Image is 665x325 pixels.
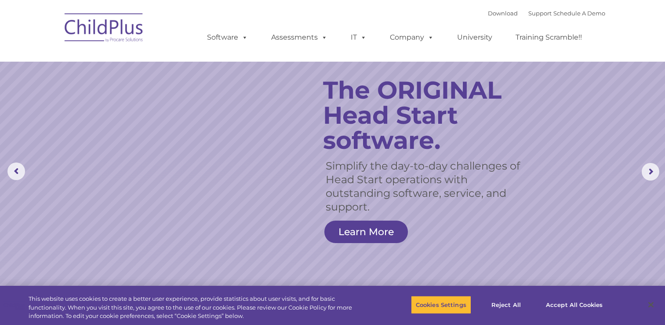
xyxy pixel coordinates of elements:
a: University [448,29,501,46]
font: | [488,10,605,17]
a: Schedule A Demo [553,10,605,17]
a: Download [488,10,518,17]
button: Reject All [479,295,534,314]
rs-layer: The ORIGINAL Head Start software. [323,78,531,153]
button: Cookies Settings [411,295,471,314]
button: Close [641,295,661,314]
rs-layer: Simplify the day-to-day challenges of Head Start operations with outstanding software, service, a... [326,159,520,214]
a: IT [342,29,375,46]
a: Company [381,29,443,46]
button: Accept All Cookies [541,295,607,314]
a: Learn More [324,221,408,243]
a: Support [528,10,552,17]
img: ChildPlus by Procare Solutions [60,7,148,51]
a: Training Scramble!! [507,29,591,46]
a: Assessments [262,29,336,46]
div: This website uses cookies to create a better user experience, provide statistics about user visit... [29,295,366,321]
a: Software [198,29,257,46]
